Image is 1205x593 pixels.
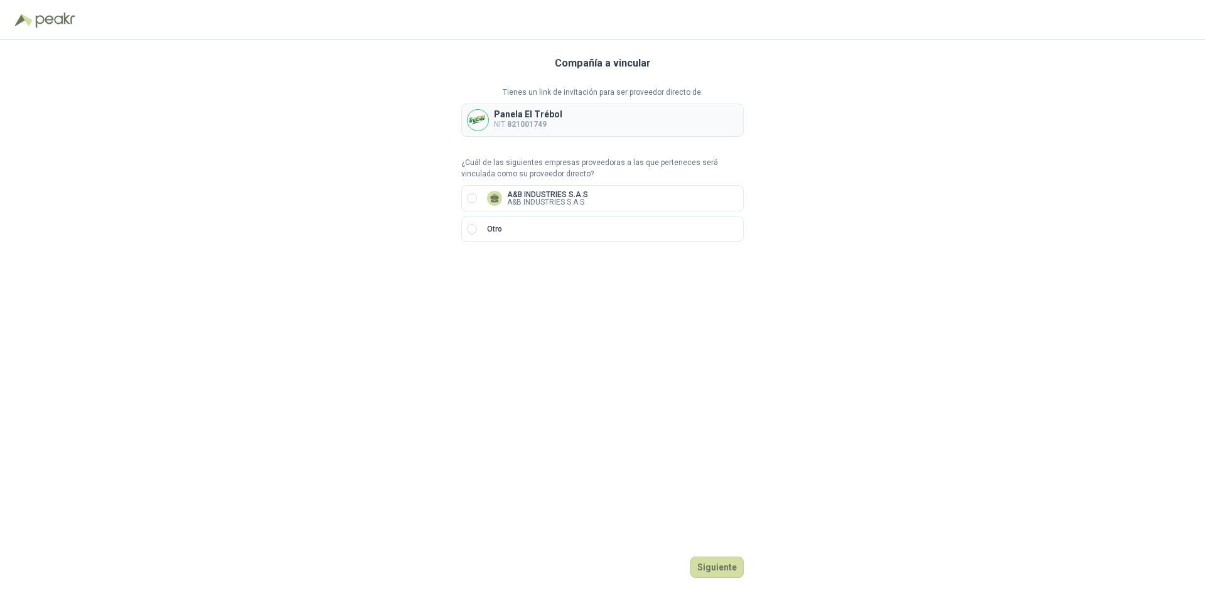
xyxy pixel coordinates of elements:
h3: Compañía a vincular [555,55,651,72]
b: 821001749 [507,120,547,129]
img: Peakr [35,13,75,28]
img: Company Logo [468,110,488,131]
p: A&B INDUSTRIES S.A.S [507,198,588,206]
p: Panela El Trébol [494,110,562,119]
img: Logo [15,14,33,26]
p: A&B INDUSTRIES S.A.S [507,191,588,198]
p: Otro [487,223,502,235]
p: NIT [494,119,562,131]
p: Tienes un link de invitación para ser proveedor directo de: [461,87,744,99]
p: ¿Cuál de las siguientes empresas proveedoras a las que perteneces será vinculada como su proveedo... [461,157,744,181]
button: Siguiente [690,557,744,578]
